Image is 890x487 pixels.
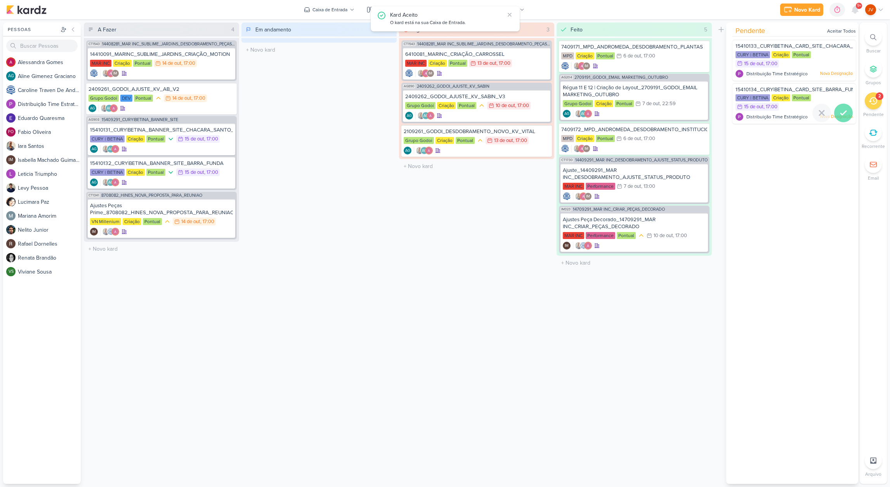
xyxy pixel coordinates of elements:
[578,145,586,153] img: Alessandra Gomes
[405,60,427,67] div: MAR INC
[18,212,81,220] div: M a r i a n a A m o r i m
[18,58,81,66] div: A l e s s a n d r a G o m e s
[18,198,81,206] div: L u c i m a r a P a z
[437,102,456,109] div: Criação
[425,147,433,154] img: Alessandra Gomes
[746,70,808,77] span: Distribuição Time Estratégico
[90,145,98,153] div: Aline Gimenez Graciano
[133,60,152,67] div: Pontual
[456,137,475,144] div: Pontual
[563,110,571,118] div: Aline Gimenez Graciano
[92,181,97,185] p: AG
[624,184,641,189] div: 7 de out
[405,69,413,77] div: Criador(a): Caroline Traven De Andrade
[623,54,641,59] div: 6 de out
[563,167,706,181] div: Ajuste_14409291_MAR INC_DESDOBRAMENTO_AJUSTE_STATUS_PRODUTO
[746,113,808,120] span: Distribuição Time Estratégico
[401,161,553,172] input: + Novo kard
[18,86,81,94] div: C a r o l i n e T r a v e n D e A n d r a d e
[868,6,873,13] p: JV
[228,26,238,34] div: 4
[405,112,413,120] div: Criador(a): Aline Gimenez Graciano
[571,62,590,70] div: Colaboradores: Iara Santos, Alessandra Gomes, Isabella Machado Guimarães
[185,170,204,175] div: 15 de out
[744,104,763,109] div: 15 de out
[415,69,434,77] div: Colaboradores: Iara Santos, Alessandra Gomes, Isabella Machado Guimarães
[866,47,881,54] p: Buscar
[88,193,100,198] span: CT1341
[736,113,743,121] img: Distribuição Time Estratégico
[586,195,590,199] p: IM
[780,3,823,16] button: Novo Kard
[862,143,885,150] p: Recorrente
[617,232,636,239] div: Pontual
[422,69,430,77] img: Alessandra Gomes
[561,62,569,70] img: Caroline Traven De Andrade
[673,233,687,238] div: , 17:00
[6,5,47,14] img: kardz.app
[736,26,765,36] span: Pendente
[586,183,615,190] div: Performance
[417,112,425,120] img: Iara Santos
[513,138,527,143] div: , 17:00
[107,107,112,111] p: AG
[390,19,504,27] div: O kard está na sua Caixa de Entrada.
[585,64,588,68] p: IM
[191,96,205,101] div: , 17:00
[146,135,165,142] div: Pontual
[8,130,14,134] p: FO
[561,135,574,142] div: MPD
[90,60,111,67] div: MAR INC
[100,145,119,153] div: Colaboradores: Iara Santos, Aline Gimenez Graciano, Alessandra Gomes
[204,137,218,142] div: , 17:00
[90,228,98,236] div: Criador(a): Isabella Machado Guimarães
[574,75,668,80] span: 2709191_GODOI_EMAIL MARKETING_OUTUBRO
[404,147,411,154] div: Criador(a): Aline Gimenez Graciano
[18,128,81,136] div: F a b i o O l i v e i r a
[427,112,434,120] img: Alessandra Gomes
[204,170,218,175] div: , 17:00
[561,126,707,133] div: 7409172_MPD_ANDROMEDA_DESDOBRAMENTO_INSTITUCIONAL_LOCALIZAÇÃO
[167,135,175,143] div: Prioridade Baixa
[18,268,81,276] div: V i v i a n e S o u s a
[414,147,433,154] div: Colaboradores: Iara Santos, Aline Gimenez Graciano, Alessandra Gomes
[6,169,16,179] img: Leticia Triumpho
[405,69,413,77] img: Caroline Traven De Andrade
[417,84,489,88] span: 2409262_GODOI_AJUSTE_KV_SABIN
[100,69,119,77] div: Colaboradores: Iara Santos, Alessandra Gomes, Isabella Machado Guimarães
[792,51,811,58] div: Pontual
[563,192,571,200] img: Caroline Traven De Andrade
[654,233,673,238] div: 10 de out
[623,136,641,141] div: 6 de out
[583,62,590,70] div: Isabella Machado Guimarães
[390,11,504,19] div: Kard Aceito
[90,51,233,58] div: 14410091_MARINC_SUBLIME_JARDINS_CRIAÇÃO_MOTION
[496,61,510,66] div: , 17:00
[579,110,587,118] div: Aline Gimenez Graciano
[162,61,181,66] div: 14 de out
[571,145,590,153] div: Colaboradores: Iara Santos, Alessandra Gomes, Isabella Machado Guimarães
[763,61,777,66] div: , 17:00
[134,95,153,102] div: Pontual
[6,155,16,165] div: Isabella Machado Guimarães
[476,137,484,144] div: Prioridade Média
[88,95,119,102] div: Grupo Godoi
[573,207,665,211] span: 14709291_MAR INC_CRIAR_PEÇAS_DECORADO
[448,60,467,67] div: Pontual
[163,218,171,225] div: Prioridade Média
[641,136,655,141] div: , 17:00
[90,145,98,153] div: Criador(a): Aline Gimenez Graciano
[561,145,569,153] div: Criador(a): Caroline Traven De Andrade
[794,6,820,14] div: Novo Kard
[120,95,132,102] div: DEV
[581,112,586,116] p: AG
[6,113,16,123] img: Eduardo Quaresma
[573,242,592,250] div: Colaboradores: Iara Santos, Caroline Traven De Andrade, Alessandra Gomes
[6,183,16,192] img: Levy Pessoa
[866,79,881,86] p: Grupos
[92,230,96,234] p: IM
[403,84,415,88] span: AG890
[172,96,191,101] div: 14 de out
[772,94,790,101] div: Criação
[99,104,118,112] div: Colaboradores: Iara Santos, Aline Gimenez Graciano, Alessandra Gomes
